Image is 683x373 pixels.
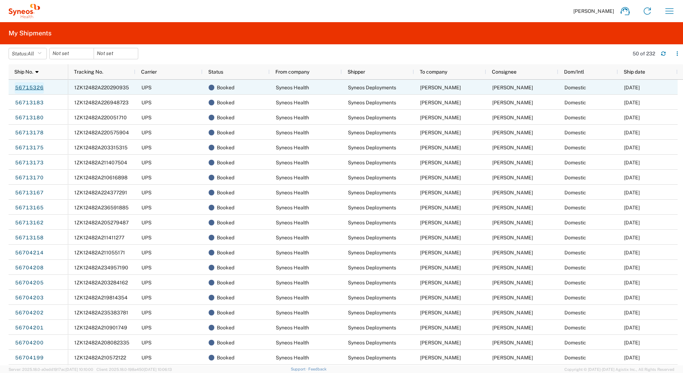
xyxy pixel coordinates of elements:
[141,69,157,75] span: Carrier
[420,265,461,270] span: Ana Vener
[15,262,44,274] a: 56704208
[348,100,396,105] span: Syneos Deployments
[492,355,533,360] span: Patricia Mays
[492,295,533,300] span: Mitchell Gile
[492,100,533,105] span: Kreshon Smith
[624,205,640,210] span: 09/05/2025
[291,367,309,371] a: Support
[144,367,172,372] span: [DATE] 10:06:13
[74,69,103,75] span: Tracking No.
[217,110,234,125] span: Booked
[15,172,44,184] a: 56713170
[276,100,309,105] span: Syneos Health
[564,280,586,285] span: Domestic
[420,115,461,120] span: Omar Alvarado
[141,100,151,105] span: UPS
[217,140,234,155] span: Booked
[208,69,223,75] span: Status
[348,190,396,195] span: Syneos Deployments
[217,335,234,350] span: Booked
[348,130,396,135] span: Syneos Deployments
[348,175,396,180] span: Syneos Deployments
[348,235,396,240] span: Syneos Deployments
[276,175,309,180] span: Syneos Health
[141,205,151,210] span: UPS
[564,145,586,150] span: Domestic
[9,367,93,372] span: Server: 2025.18.0-a0edd1917ac
[15,82,44,94] a: 56715326
[141,220,151,225] span: UPS
[420,340,461,345] span: Angie Caraballo
[217,260,234,275] span: Booked
[348,250,396,255] span: Syneos Deployments
[141,355,151,360] span: UPS
[624,69,645,75] span: Ship date
[276,190,309,195] span: Syneos Health
[492,325,533,330] span: Dorian Scrutchins
[420,85,461,90] span: Tiffany Kilgore
[15,217,44,229] a: 56713162
[564,220,586,225] span: Domestic
[141,115,151,120] span: UPS
[492,145,533,150] span: Emilee Mills
[564,190,586,195] span: Domestic
[9,29,51,38] h2: My Shipments
[624,130,640,135] span: 09/05/2025
[348,280,396,285] span: Syneos Deployments
[141,250,151,255] span: UPS
[141,235,151,240] span: UPS
[624,250,640,255] span: 09/05/2025
[217,155,234,170] span: Booked
[348,355,396,360] span: Syneos Deployments
[217,170,234,185] span: Booked
[420,250,461,255] span: Todd Vick
[492,310,533,315] span: Rachel Pierre
[564,175,586,180] span: Domestic
[348,205,396,210] span: Syneos Deployments
[624,220,640,225] span: 09/05/2025
[420,190,461,195] span: Emmalie Schoepke
[14,69,33,75] span: Ship No.
[74,235,124,240] span: 1ZK12482A211411277
[564,310,586,315] span: Domestic
[624,265,640,270] span: 09/05/2025
[492,69,517,75] span: Consignee
[573,8,614,14] span: [PERSON_NAME]
[348,85,396,90] span: Syneos Deployments
[276,340,309,345] span: Syneos Health
[624,325,640,330] span: 09/05/2025
[564,355,586,360] span: Domestic
[624,235,640,240] span: 09/05/2025
[15,97,44,109] a: 56713183
[217,215,234,230] span: Booked
[276,355,309,360] span: Syneos Health
[276,130,309,135] span: Syneos Health
[15,322,44,334] a: 56704201
[74,85,129,90] span: 1ZK12482A220290935
[15,157,44,169] a: 56713173
[15,202,44,214] a: 56713165
[74,145,128,150] span: 1ZK12482A203315315
[624,85,640,90] span: 09/05/2025
[15,142,44,154] a: 56713175
[217,245,234,260] span: Booked
[564,115,586,120] span: Domestic
[15,232,44,244] a: 56713158
[74,250,125,255] span: 1ZK12482A211055171
[624,175,640,180] span: 09/05/2025
[420,160,461,165] span: Tara Binder
[276,295,309,300] span: Syneos Health
[217,125,234,140] span: Booked
[420,235,461,240] span: Andrew Rabon
[141,145,151,150] span: UPS
[217,350,234,365] span: Booked
[348,145,396,150] span: Syneos Deployments
[141,265,151,270] span: UPS
[141,325,151,330] span: UPS
[420,280,461,285] span: K.C. Jones
[96,367,172,372] span: Client: 2025.18.0-198a450
[276,235,309,240] span: Syneos Health
[217,290,234,305] span: Booked
[624,190,640,195] span: 09/05/2025
[624,145,640,150] span: 09/05/2025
